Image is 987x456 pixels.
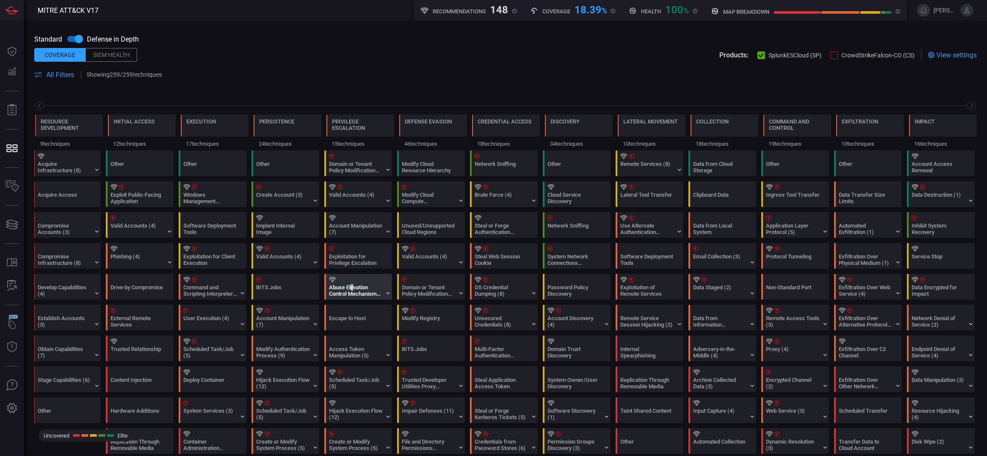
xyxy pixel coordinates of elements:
[907,212,975,238] div: T1490: Inhibit System Recovery
[723,9,769,15] h5: map breakdown
[106,150,173,176] div: Other
[256,284,310,297] div: BITS Jobs
[251,150,319,176] div: Other
[256,377,310,390] div: Hijack Execution Flow (12)
[256,161,310,174] div: Other
[251,181,319,207] div: T1136: Create Account
[329,192,383,204] div: Valid Accounts (4)
[761,181,829,207] div: T1105: Ingress Tool Transfer
[2,252,22,273] button: Rule Catalog
[836,137,904,150] div: 10 techniques
[38,315,91,328] div: Establish Accounts (3)
[616,181,683,207] div: T1570: Lateral Tool Transfer
[251,212,319,238] div: T1525: Implant Internal Image
[433,8,486,15] h5: Recommendations
[688,212,756,238] div: T1005: Data from Local System
[332,118,389,131] div: Privilege Escalation
[719,51,749,59] span: Products:
[2,100,22,120] button: Reports
[909,137,977,150] div: 16 techniques
[834,243,902,269] div: T1052: Exfiltration Over Physical Medium
[616,150,683,176] div: T1021: Remote Services
[693,222,747,235] div: Data from Local System
[691,137,758,150] div: 18 techniques
[834,366,902,392] div: T1011: Exfiltration Over Other Network Medium (Not covered)
[616,366,683,392] div: T1091: Replication Through Removable Media (Not covered)
[254,114,321,150] div: TA0003: Persistence
[912,222,965,235] div: Inhibit System Recovery
[761,336,829,361] div: T1090: Proxy
[834,212,902,238] div: T1020: Automated Exfiltration
[616,397,683,423] div: T1080: Taint Shared Content (Not covered)
[543,397,610,423] div: T1518: Software Discovery
[324,212,392,238] div: T1098: Account Manipulation
[38,192,91,204] div: Acquire Access
[106,212,173,238] div: T1078: Valid Accounts
[324,150,392,176] div: T1484: Domain or Tenant Policy Modification
[470,181,538,207] div: T1110: Brute Force
[688,366,756,392] div: T1560: Archive Collected Data
[254,137,321,150] div: 24 techniques
[397,274,465,300] div: T1484: Domain or Tenant Policy Modification
[907,397,975,423] div: T1496: Resource Hijacking
[329,161,383,174] div: Domain or Tenant Policy Modification (2)
[34,48,86,62] div: Coverage
[475,161,528,174] div: Network Sniffing
[106,274,173,300] div: T1189: Drive-by Compromise
[766,253,820,266] div: Protocol Tunneling
[543,305,610,330] div: T1087: Account Discovery
[693,161,747,174] div: Data from Cloud Storage
[915,118,935,125] div: Impact
[111,192,164,204] div: Exploit Public-Facing Application
[470,274,538,300] div: T1003: OS Credential Dumping
[543,181,610,207] div: T1526: Cloud Service Discovery
[114,118,155,125] div: Initial Access
[472,137,540,150] div: 18 techniques
[402,346,455,359] div: BITS Jobs
[470,150,538,176] div: T1040: Network Sniffing
[106,336,173,361] div: T1199: Trusted Relationship
[87,71,162,78] p: Showing 259 / 259 techniques
[543,366,610,392] div: T1033: System Owner/User Discovery
[181,137,248,150] div: 17 techniques
[106,181,173,207] div: T1190: Exploit Public-Facing Application
[324,274,392,300] div: T1548: Abuse Elevation Control Mechanism
[907,274,975,300] div: T1486: Data Encrypted for Impact
[928,50,977,60] div: View settings
[665,4,689,14] div: 100
[693,253,747,266] div: Email Collection (3)
[761,150,829,176] div: Other
[761,305,829,330] div: T1219: Remote Access Tools
[543,150,610,176] div: Other
[259,118,294,125] div: Persistence
[907,428,975,454] div: T1561: Disk Wipe
[256,346,310,359] div: Modify Authentication Process (9)
[183,346,237,359] div: Scheduled Task/Job (5)
[324,428,392,454] div: T1543: Create or Modify System Process
[251,336,319,361] div: T1556: Modify Authentication Process
[179,397,246,423] div: T1569: System Services
[769,52,822,59] span: SplunkESCloud (SP)
[472,114,540,150] div: TA0006: Credential Access
[683,6,689,15] span: %
[620,222,674,235] div: Use Alternate Authentication Material (4)
[183,315,237,328] div: User Execution (4)
[933,7,957,14] span: [PERSON_NAME].[PERSON_NAME]
[616,428,683,454] div: Other (Not covered)
[839,222,892,235] div: Automated Exfiltration (1)
[324,305,392,330] div: T1611: Escape to Host
[2,138,22,159] button: MITRE - Detection Posture
[475,253,528,266] div: Steal Web Session Cookie
[324,397,392,423] div: T1574: Hijack Execution Flow
[402,222,455,235] div: Unused/Unsupported Cloud Regions
[688,243,756,269] div: T1114: Email Collection
[834,150,902,176] div: Other
[470,243,538,269] div: T1539: Steal Web Session Cookie
[106,397,173,423] div: T1200: Hardware Additions (Not covered)
[912,192,965,204] div: Data Destruction (1)
[907,336,975,361] div: T1499: Endpoint Denial of Service
[2,276,22,296] button: ALERT ANALYSIS
[907,243,975,269] div: T1489: Service Stop
[397,397,465,423] div: T1562: Impair Defenses
[766,315,820,328] div: Remote Access Tools (3)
